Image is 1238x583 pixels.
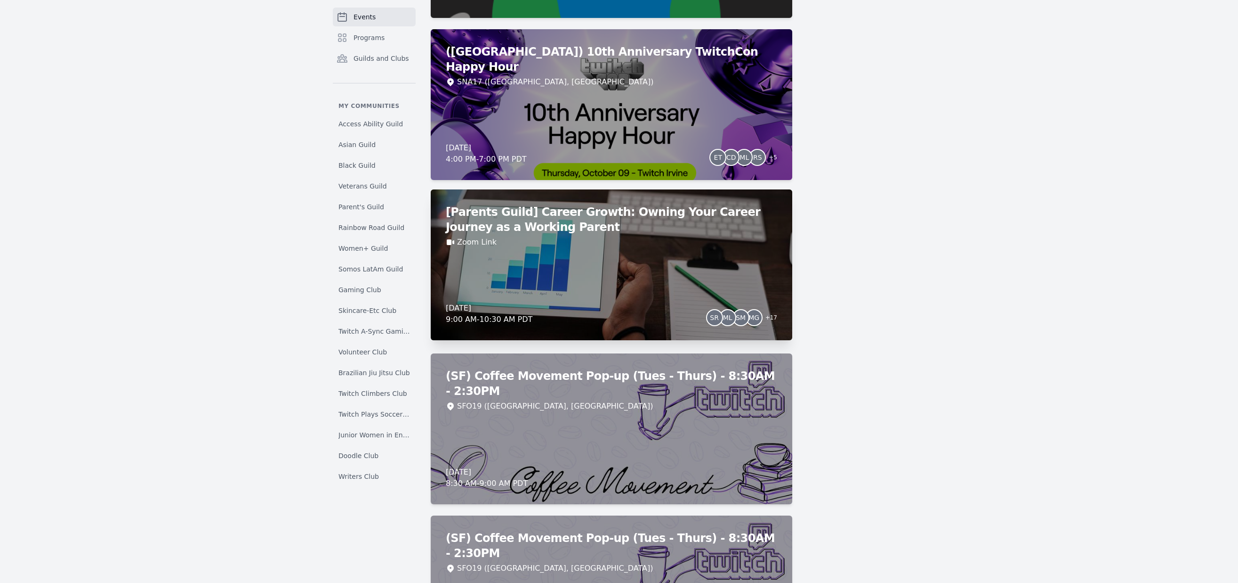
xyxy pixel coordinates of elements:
[431,353,792,504] a: (SF) Coffee Movement Pop-up (Tues - Thurs) - 8:30AM - 2:30PMSFO19 ([GEOGRAPHIC_DATA], [GEOGRAPHIC...
[333,240,416,257] a: Women+ Guild
[736,314,746,321] span: SM
[338,430,410,440] span: Junior Women in Engineering Club
[338,472,379,481] span: Writers Club
[354,33,385,42] span: Programs
[338,368,410,378] span: Brazilian Jiu Jitsu Club
[338,119,403,129] span: Access Ability Guild
[457,76,654,88] div: SNA17 ([GEOGRAPHIC_DATA], [GEOGRAPHIC_DATA])
[446,303,532,325] div: [DATE] 9:00 AM - 10:30 AM PDT
[748,314,759,321] span: MG
[333,102,416,110] p: My communities
[333,261,416,278] a: Somos LatAm Guild
[333,136,416,153] a: Asian Guild
[333,385,416,402] a: Twitch Climbers Club
[338,347,387,357] span: Volunteer Club
[457,401,653,412] div: SFO19 ([GEOGRAPHIC_DATA], [GEOGRAPHIC_DATA])
[446,205,777,235] h2: [Parents Guild] Career Growth: Owning Your Career Journey as a Working Parent
[431,189,792,340] a: [Parents Guild] Career Growth: Owning Your Career Journey as a Working ParentZoom Link[DATE]9:00 ...
[333,406,416,423] a: Twitch Plays Soccer Club
[333,198,416,215] a: Parent's Guild
[740,154,749,161] span: ML
[333,8,416,26] a: Events
[333,281,416,298] a: Gaming Club
[710,314,719,321] span: SR
[446,369,777,399] h2: (SF) Coffee Movement Pop-up (Tues - Thurs) - 8:30AM - 2:30PM
[338,161,376,170] span: Black Guild
[333,364,416,381] a: Brazilian Jiu Jitsu Club
[338,223,404,232] span: Rainbow Road Guild
[333,302,416,319] a: Skincare-Etc Club
[431,29,792,180] a: ([GEOGRAPHIC_DATA]) 10th Anniversary TwitchCon Happy HourSNA17 ([GEOGRAPHIC_DATA], [GEOGRAPHIC_DA...
[714,154,722,161] span: ET
[333,8,416,487] nav: Sidebar
[333,427,416,443] a: Junior Women in Engineering Club
[753,154,762,161] span: RS
[457,237,497,248] a: Zoom Link
[726,154,736,161] span: CD
[338,140,376,149] span: Asian Guild
[763,152,777,165] span: + 5
[446,467,528,489] div: [DATE] 8:30 AM - 9:00 AM PDT
[338,306,396,315] span: Skincare-Etc Club
[333,468,416,485] a: Writers Club
[354,12,376,22] span: Events
[446,142,527,165] div: [DATE] 4:00 PM - 7:00 PM PDT
[446,44,777,74] h2: ([GEOGRAPHIC_DATA]) 10th Anniversary TwitchCon Happy Hour
[333,49,416,68] a: Guilds and Clubs
[333,447,416,464] a: Doodle Club
[446,531,777,561] h2: (SF) Coffee Movement Pop-up (Tues - Thurs) - 8:30AM - 2:30PM
[760,312,777,325] span: + 17
[333,157,416,174] a: Black Guild
[338,181,387,191] span: Veterans Guild
[333,178,416,195] a: Veterans Guild
[333,115,416,132] a: Access Ability Guild
[723,314,732,321] span: ML
[338,285,381,295] span: Gaming Club
[338,451,378,460] span: Doodle Club
[338,410,410,419] span: Twitch Plays Soccer Club
[457,563,653,574] div: SFO19 ([GEOGRAPHIC_DATA], [GEOGRAPHIC_DATA])
[333,344,416,361] a: Volunteer Club
[338,327,410,336] span: Twitch A-Sync Gaming (TAG) Club
[338,202,384,212] span: Parent's Guild
[333,28,416,47] a: Programs
[333,219,416,236] a: Rainbow Road Guild
[338,244,388,253] span: Women+ Guild
[354,54,409,63] span: Guilds and Clubs
[333,323,416,340] a: Twitch A-Sync Gaming (TAG) Club
[338,389,407,398] span: Twitch Climbers Club
[338,264,403,274] span: Somos LatAm Guild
